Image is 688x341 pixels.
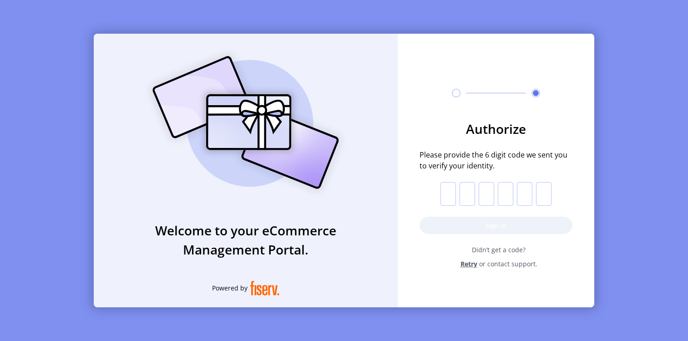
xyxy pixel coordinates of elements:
[425,245,572,254] span: Didn’t get a code?
[94,221,398,259] h3: Welcome to your eCommerce Management Portal.
[420,149,572,171] span: Please provide the 6 digit code we sent you to verify your identity.
[139,46,353,199] img: card_Illustration.svg
[420,119,572,138] h3: Authorize
[460,259,477,269] span: Retry
[212,283,248,293] span: Powered by
[479,259,537,269] span: or contact support.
